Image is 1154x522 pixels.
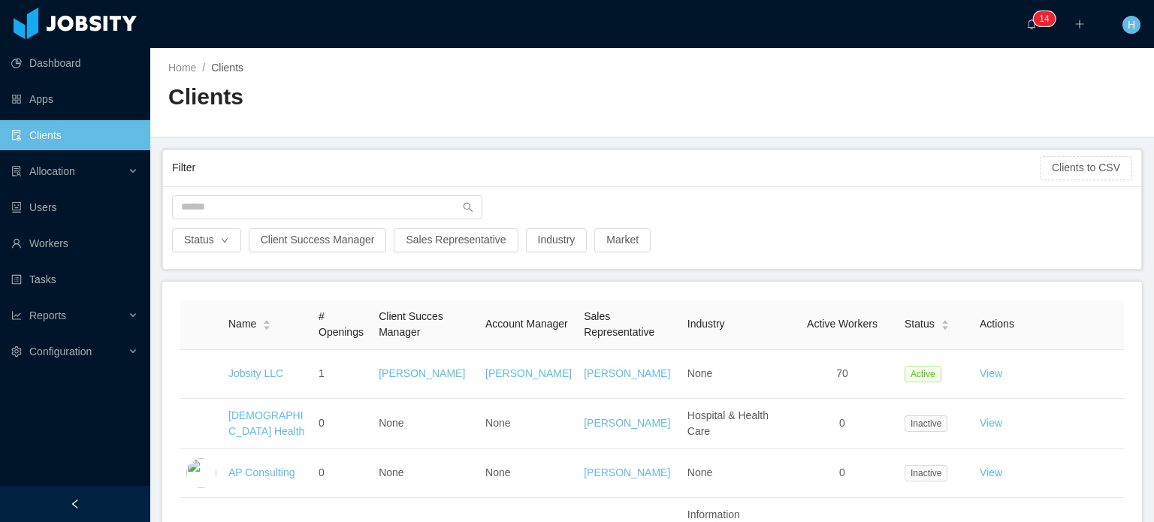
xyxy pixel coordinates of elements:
[1074,19,1085,29] i: icon: plus
[463,202,473,213] i: icon: search
[186,458,216,488] img: 6a95fc60-fa44-11e7-a61b-55864beb7c96_5a5d513336692-400w.png
[485,466,510,478] span: None
[485,318,568,330] span: Account Manager
[11,120,138,150] a: icon: auditClients
[11,346,22,357] i: icon: setting
[980,466,1002,478] a: View
[1040,156,1132,180] button: Clients to CSV
[1039,11,1044,26] p: 1
[905,415,947,432] span: Inactive
[186,359,216,389] img: dc41d540-fa30-11e7-b498-73b80f01daf1_657caab8ac997-400w.png
[262,318,271,328] div: Sort
[228,466,295,478] a: AP Consulting
[1026,19,1037,29] i: icon: bell
[11,166,22,177] i: icon: solution
[905,316,935,332] span: Status
[228,367,283,379] a: Jobsity LLC
[905,465,947,481] span: Inactive
[11,192,138,222] a: icon: robotUsers
[186,409,216,439] img: 6a8e90c0-fa44-11e7-aaa7-9da49113f530_5a5d50e77f870-400w.png
[319,310,364,338] span: # Openings
[29,165,75,177] span: Allocation
[11,48,138,78] a: icon: pie-chartDashboard
[249,228,387,252] button: Client Success Manager
[319,367,325,379] span: 1
[584,310,654,338] span: Sales Representative
[584,417,670,429] a: [PERSON_NAME]
[1033,11,1055,26] sup: 14
[687,367,712,379] span: None
[228,316,256,332] span: Name
[172,154,1040,182] div: Filter
[211,62,243,74] span: Clients
[379,417,403,429] span: None
[313,399,373,449] td: 0
[941,324,949,328] i: icon: caret-down
[172,228,241,252] button: Statusicon: down
[11,310,22,321] i: icon: line-chart
[905,366,941,382] span: Active
[941,318,949,323] i: icon: caret-up
[786,350,899,399] td: 70
[379,466,403,478] span: None
[11,84,138,114] a: icon: appstoreApps
[594,228,651,252] button: Market
[263,324,271,328] i: icon: caret-down
[807,318,878,330] span: Active Workers
[1044,11,1050,26] p: 4
[1128,16,1135,34] span: H
[29,345,92,358] span: Configuration
[980,417,1002,429] a: View
[202,62,205,74] span: /
[379,367,465,379] a: [PERSON_NAME]
[263,318,271,323] i: icon: caret-up
[485,367,572,379] a: [PERSON_NAME]
[526,228,588,252] button: Industry
[786,399,899,449] td: 0
[687,318,725,330] span: Industry
[168,82,652,113] h2: Clients
[11,264,138,294] a: icon: profileTasks
[313,449,373,498] td: 0
[687,466,712,478] span: None
[980,367,1002,379] a: View
[485,417,510,429] span: None
[941,318,950,328] div: Sort
[394,228,518,252] button: Sales Representative
[11,228,138,258] a: icon: userWorkers
[168,62,196,74] a: Home
[379,310,443,338] span: Client Succes Manager
[584,367,670,379] a: [PERSON_NAME]
[980,318,1014,330] span: Actions
[786,449,899,498] td: 0
[228,409,304,437] a: [DEMOGRAPHIC_DATA] Health
[687,409,769,437] span: Hospital & Health Care
[584,466,670,478] a: [PERSON_NAME]
[29,309,66,321] span: Reports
